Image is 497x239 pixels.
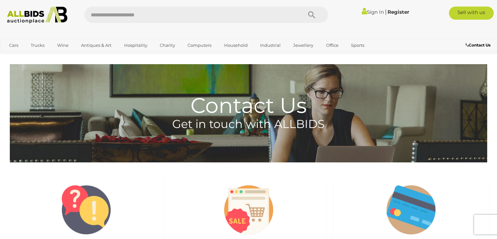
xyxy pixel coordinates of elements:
[26,40,49,51] a: Trucks
[466,42,492,49] a: Contact Us
[388,9,409,15] a: Register
[449,7,494,20] a: Sell with us
[120,40,152,51] a: Hospitality
[156,40,179,51] a: Charity
[4,7,71,24] img: Allbids.com.au
[220,40,252,51] a: Household
[256,40,285,51] a: Industrial
[224,185,273,234] img: sale-questions.png
[5,40,23,51] a: Cars
[295,7,328,23] button: Search
[5,51,60,62] a: [GEOGRAPHIC_DATA]
[466,43,490,47] b: Contact Us
[10,64,487,117] h1: Contact Us
[289,40,318,51] a: Jewellery
[53,40,73,51] a: Wine
[183,40,216,51] a: Computers
[62,185,111,234] img: questions.png
[347,40,369,51] a: Sports
[362,9,384,15] a: Sign In
[77,40,116,51] a: Antiques & Art
[10,118,487,131] h4: Get in touch with ALLBIDS
[385,8,387,15] span: |
[387,185,436,234] img: payment-questions.png
[322,40,343,51] a: Office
